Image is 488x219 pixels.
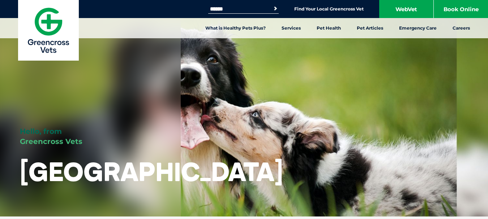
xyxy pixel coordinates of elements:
button: Search [272,5,279,12]
a: Pet Health [309,18,349,38]
a: Services [274,18,309,38]
a: What is Healthy Pets Plus? [197,18,274,38]
a: Emergency Care [391,18,445,38]
a: Find Your Local Greencross Vet [294,6,364,12]
a: Careers [445,18,478,38]
h1: [GEOGRAPHIC_DATA] [20,157,283,186]
span: Greencross Vets [20,137,82,146]
a: Pet Articles [349,18,391,38]
span: Hello, from [20,127,62,136]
